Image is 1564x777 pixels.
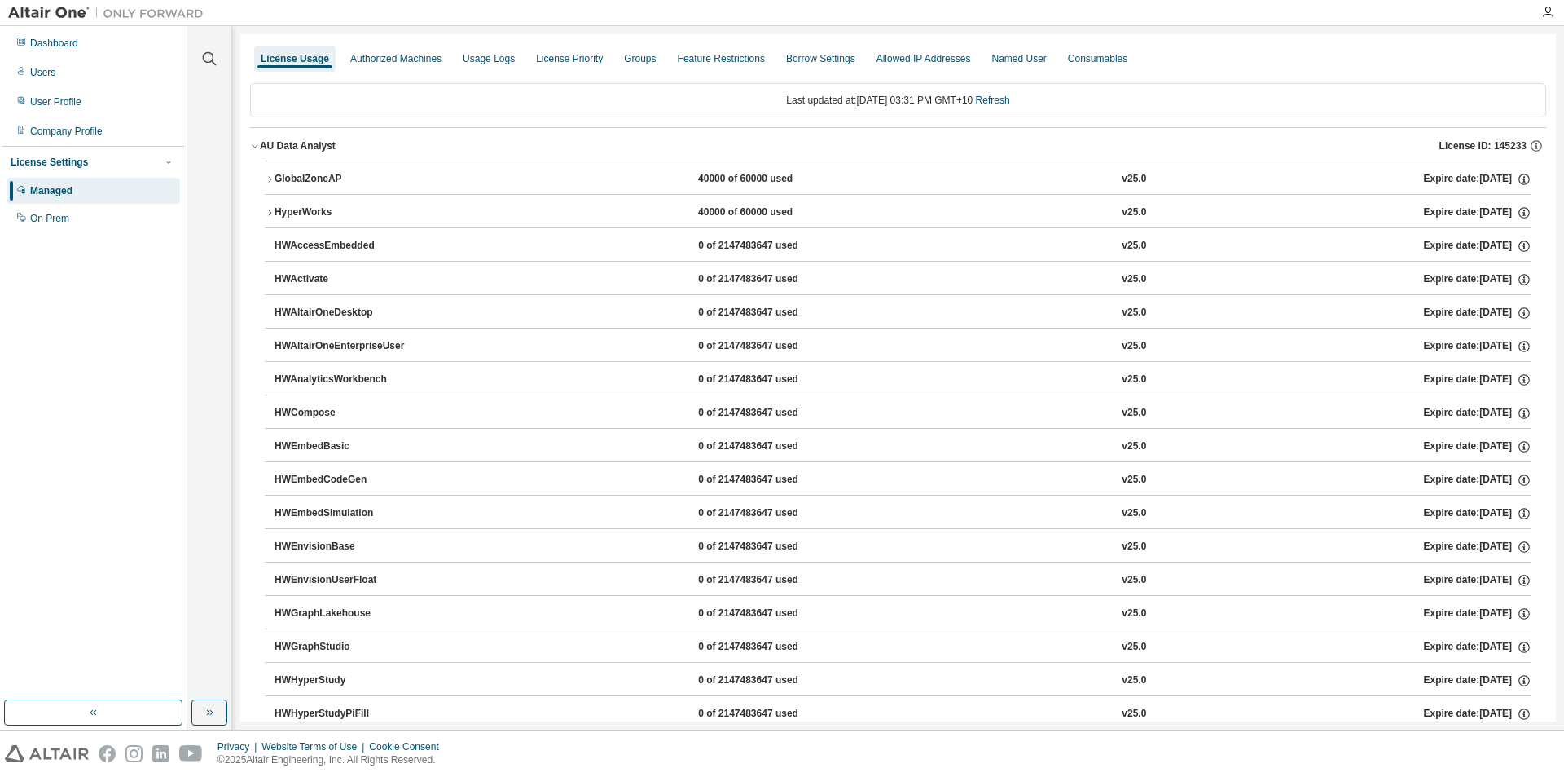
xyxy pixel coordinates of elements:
button: HyperWorks40000 of 60000 usedv25.0Expire date:[DATE] [265,195,1531,231]
div: HWActivate [275,272,421,287]
div: 0 of 2147483647 used [698,239,845,254]
div: 0 of 2147483647 used [698,473,845,488]
button: HWAnalyticsWorkbench0 of 2147483647 usedv25.0Expire date:[DATE] [275,362,1531,398]
div: v25.0 [1122,205,1146,220]
div: HWAnalyticsWorkbench [275,373,421,387]
div: 0 of 2147483647 used [698,373,845,387]
div: 0 of 2147483647 used [698,306,845,320]
div: v25.0 [1122,640,1146,655]
div: Cookie Consent [369,740,448,753]
div: HWEmbedBasic [275,439,421,454]
div: v25.0 [1122,272,1146,287]
div: Managed [30,184,72,197]
button: HWHyperStudyPiFill0 of 2147483647 usedv25.0Expire date:[DATE] [275,696,1531,732]
div: Website Terms of Use [261,740,369,753]
div: 0 of 2147483647 used [698,506,845,521]
div: HWAltairOneDesktop [275,306,421,320]
div: Expire date: [DATE] [1424,272,1531,287]
button: HWEnvisionBase0 of 2147483647 usedv25.0Expire date:[DATE] [275,529,1531,565]
div: HWEnvisionBase [275,540,421,554]
div: v25.0 [1122,306,1146,320]
button: HWEmbedBasic0 of 2147483647 usedv25.0Expire date:[DATE] [275,429,1531,465]
div: v25.0 [1122,373,1146,387]
div: 0 of 2147483647 used [698,339,845,354]
div: Expire date: [DATE] [1424,239,1531,254]
div: HWGraphStudio [275,640,421,655]
div: License Settings [11,156,88,169]
div: Expire date: [DATE] [1424,707,1531,722]
div: HWAltairOneEnterpriseUser [275,339,421,354]
button: HWGraphLakehouse0 of 2147483647 usedv25.0Expire date:[DATE] [275,596,1531,632]
div: Company Profile [30,125,103,138]
div: 0 of 2147483647 used [698,439,845,454]
div: 0 of 2147483647 used [698,673,845,688]
div: Expire date: [DATE] [1424,306,1531,320]
div: Expire date: [DATE] [1424,506,1531,521]
div: HWGraphLakehouse [275,607,421,621]
div: License Priority [536,52,603,65]
img: facebook.svg [99,745,116,762]
div: 0 of 2147483647 used [698,573,845,588]
div: v25.0 [1122,339,1146,354]
div: Privacy [217,740,261,753]
div: v25.0 [1122,506,1146,521]
div: HWHyperStudy [275,673,421,688]
div: Allowed IP Addresses [876,52,971,65]
button: HWAltairOneDesktop0 of 2147483647 usedv25.0Expire date:[DATE] [275,295,1531,331]
div: HWEmbedCodeGen [275,473,421,488]
button: AU Data AnalystLicense ID: 145233 [250,128,1546,164]
div: Usage Logs [463,52,515,65]
div: Borrow Settings [786,52,855,65]
div: 0 of 2147483647 used [698,640,845,655]
img: youtube.svg [179,745,203,762]
a: Refresh [976,95,1010,106]
div: Consumables [1068,52,1127,65]
div: 40000 of 60000 used [698,205,845,220]
div: v25.0 [1122,607,1146,621]
div: 0 of 2147483647 used [698,607,845,621]
div: HWHyperStudyPiFill [275,707,421,722]
div: User Profile [30,95,81,108]
div: v25.0 [1122,707,1146,722]
button: HWAltairOneEnterpriseUser0 of 2147483647 usedv25.0Expire date:[DATE] [275,329,1531,364]
div: License Usage [261,52,329,65]
div: Expire date: [DATE] [1424,640,1531,655]
div: Expire date: [DATE] [1424,673,1531,688]
div: Expire date: [DATE] [1424,373,1531,387]
div: 0 of 2147483647 used [698,406,845,421]
span: License ID: 145233 [1439,139,1527,152]
div: HWEmbedSimulation [275,506,421,521]
div: Expire date: [DATE] [1424,339,1531,354]
div: GlobalZoneAP [275,172,421,187]
div: v25.0 [1122,239,1146,254]
div: Expire date: [DATE] [1424,439,1531,454]
div: v25.0 [1122,172,1146,187]
button: HWEmbedCodeGen0 of 2147483647 usedv25.0Expire date:[DATE] [275,462,1531,498]
div: Expire date: [DATE] [1424,607,1531,621]
button: HWCompose0 of 2147483647 usedv25.0Expire date:[DATE] [275,395,1531,431]
img: altair_logo.svg [5,745,89,762]
img: Altair One [8,5,212,21]
button: HWEmbedSimulation0 of 2147483647 usedv25.0Expire date:[DATE] [275,496,1531,532]
button: HWHyperStudy0 of 2147483647 usedv25.0Expire date:[DATE] [275,663,1531,699]
div: Expire date: [DATE] [1424,473,1531,488]
div: Groups [624,52,656,65]
div: Expire date: [DATE] [1424,540,1531,554]
p: © 2025 Altair Engineering, Inc. All Rights Reserved. [217,753,449,767]
div: v25.0 [1122,406,1146,421]
div: Expire date: [DATE] [1424,172,1531,187]
div: HyperWorks [275,205,421,220]
button: HWEnvisionUserFloat0 of 2147483647 usedv25.0Expire date:[DATE] [275,563,1531,598]
button: HWActivate0 of 2147483647 usedv25.0Expire date:[DATE] [275,262,1531,298]
div: AU Data Analyst [260,139,336,152]
div: Expire date: [DATE] [1424,573,1531,588]
div: HWCompose [275,406,421,421]
div: Expire date: [DATE] [1424,406,1531,421]
div: Named User [991,52,1046,65]
div: v25.0 [1122,439,1146,454]
div: 0 of 2147483647 used [698,540,845,554]
button: HWAccessEmbedded0 of 2147483647 usedv25.0Expire date:[DATE] [275,228,1531,264]
div: Dashboard [30,37,78,50]
div: v25.0 [1122,673,1146,688]
div: 40000 of 60000 used [698,172,845,187]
